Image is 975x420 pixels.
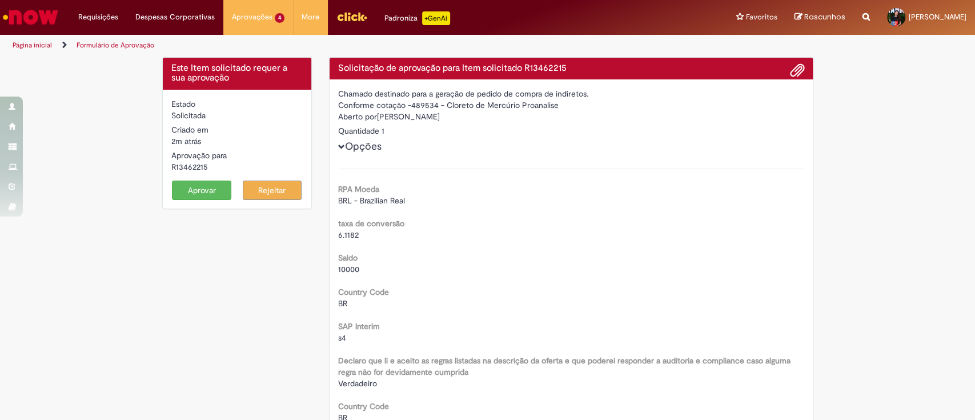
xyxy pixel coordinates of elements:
button: Rejeitar [243,181,302,200]
time: 29/08/2025 11:37:34 [171,136,201,146]
span: BRL - Brazilian Real [338,195,405,206]
button: Aprovar [172,181,231,200]
img: click_logo_yellow_360x200.png [336,8,367,25]
label: Aprovação para [171,150,227,161]
b: RPA Moeda [338,184,379,194]
h4: Solicitação de aprovação para Item solicitado R13462215 [338,63,804,74]
span: Favoritos [746,11,777,23]
div: Padroniza [384,11,450,25]
a: Página inicial [13,41,52,50]
b: taxa de conversão [338,218,404,229]
div: [PERSON_NAME] [338,111,804,125]
span: 2m atrás [171,136,201,146]
span: 6.1182 [338,230,359,240]
b: Declaro que li e aceito as regras listadas na descrição da oferta e que poderei responder a audit... [338,355,791,377]
p: +GenAi [422,11,450,25]
label: Criado em [171,124,208,135]
span: s4 [338,333,346,343]
label: Aberto por [338,111,377,122]
div: Conforme cotação -489534 - Cloreto de Mercúrio Proanalise [338,99,804,111]
span: Rascunhos [804,11,845,22]
div: Solicitada [171,110,303,121]
span: Verdadeiro [338,378,377,389]
b: SAP Interim [338,321,380,331]
a: Formulário de Aprovação [77,41,154,50]
span: 4 [275,13,284,23]
span: More [302,11,319,23]
div: Quantidade 1 [338,125,804,137]
h4: Este Item solicitado requer a sua aprovação [171,63,303,83]
b: Country Code [338,287,389,297]
span: BR [338,298,347,309]
span: Despesas Corporativas [135,11,215,23]
b: Country Code [338,401,389,411]
span: [PERSON_NAME] [909,12,966,22]
div: Chamado destinado para a geração de pedido de compra de indiretos. [338,88,804,99]
span: 10000 [338,264,359,274]
span: Requisições [78,11,118,23]
label: Estado [171,98,195,110]
img: ServiceNow [1,6,60,29]
span: Aprovações [232,11,272,23]
div: R13462215 [171,161,303,173]
ul: Trilhas de página [9,35,641,56]
a: Rascunhos [795,12,845,23]
b: Saldo [338,253,358,263]
div: 29/08/2025 12:37:34 [171,135,303,147]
